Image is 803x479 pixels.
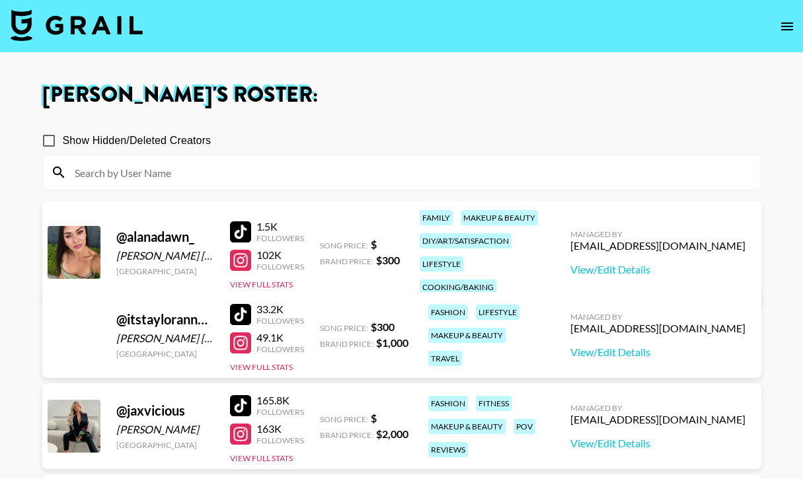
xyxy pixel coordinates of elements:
[256,303,304,316] div: 33.2K
[371,412,377,424] strong: $
[11,9,143,41] img: Grail Talent
[570,346,746,359] a: View/Edit Details
[428,351,462,366] div: travel
[514,419,535,434] div: pov
[476,396,512,411] div: fitness
[256,262,304,272] div: Followers
[230,453,293,463] button: View Full Stats
[476,305,519,320] div: lifestyle
[116,249,214,262] div: [PERSON_NAME] [PERSON_NAME]
[320,339,373,349] span: Brand Price:
[420,233,512,248] div: diy/art/satisfaction
[256,394,304,407] div: 165.8K
[376,336,408,349] strong: $ 1,000
[570,239,746,252] div: [EMAIL_ADDRESS][DOMAIN_NAME]
[256,344,304,354] div: Followers
[63,133,211,149] span: Show Hidden/Deleted Creators
[420,256,463,272] div: lifestyle
[371,238,377,250] strong: $
[116,332,214,345] div: [PERSON_NAME] [PERSON_NAME]
[570,403,746,413] div: Managed By
[570,437,746,450] a: View/Edit Details
[230,279,293,289] button: View Full Stats
[420,279,496,295] div: cooking/baking
[774,13,800,40] button: open drawer
[428,396,468,411] div: fashion
[570,263,746,276] a: View/Edit Details
[320,323,368,333] span: Song Price:
[570,413,746,426] div: [EMAIL_ADDRESS][DOMAIN_NAME]
[570,229,746,239] div: Managed By
[461,210,538,225] div: makeup & beauty
[376,254,400,266] strong: $ 300
[428,328,506,343] div: makeup & beauty
[320,256,373,266] span: Brand Price:
[256,316,304,326] div: Followers
[376,427,408,440] strong: $ 2,000
[116,349,214,359] div: [GEOGRAPHIC_DATA]
[230,362,293,372] button: View Full Stats
[320,430,373,440] span: Brand Price:
[42,85,761,106] h1: [PERSON_NAME] 's Roster:
[256,248,304,262] div: 102K
[116,440,214,450] div: [GEOGRAPHIC_DATA]
[116,266,214,276] div: [GEOGRAPHIC_DATA]
[116,402,214,419] div: @ jaxvicious
[420,210,453,225] div: family
[371,320,395,333] strong: $ 300
[116,311,214,328] div: @ itstayloranne__
[320,240,368,250] span: Song Price:
[570,312,746,322] div: Managed By
[320,414,368,424] span: Song Price:
[256,422,304,435] div: 163K
[256,435,304,445] div: Followers
[256,220,304,233] div: 1.5K
[428,305,468,320] div: fashion
[256,407,304,417] div: Followers
[116,229,214,245] div: @ alanadawn_
[428,442,468,457] div: reviews
[256,233,304,243] div: Followers
[116,423,214,436] div: [PERSON_NAME]
[256,331,304,344] div: 49.1K
[428,419,506,434] div: makeup & beauty
[570,322,746,335] div: [EMAIL_ADDRESS][DOMAIN_NAME]
[67,162,753,183] input: Search by User Name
